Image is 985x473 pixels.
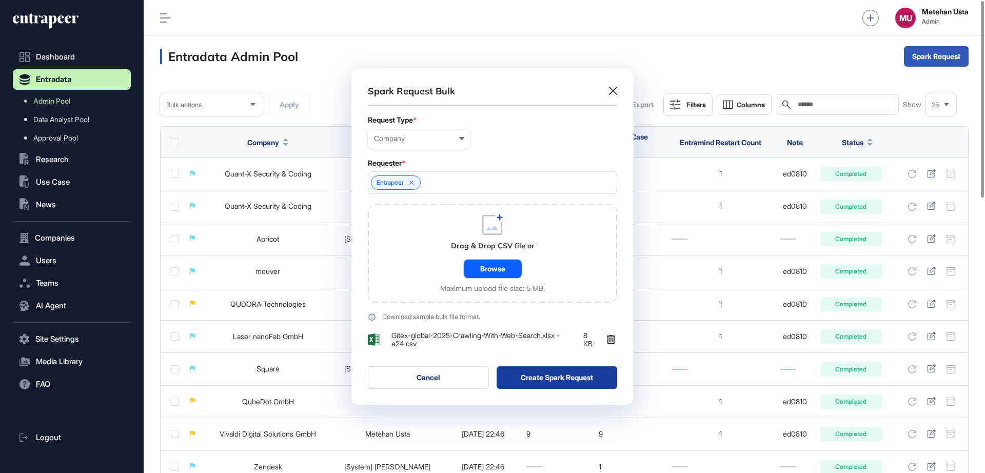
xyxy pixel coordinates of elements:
[368,159,617,167] div: Requester
[374,134,464,143] div: Company
[583,331,596,348] span: 8 KB
[497,366,618,389] button: Create Spark Request
[368,116,617,124] div: Request Type
[391,331,572,348] span: Gitex-global-2025-Crawling-With-Web-Search.xlsx - e24.csv
[368,333,380,346] img: AhpaqJCb49MR9Xxu7SkuGhZYRwWha62sieDtiJP64QGBCNNHjaAAAAAElFTkSuQmCC
[464,260,522,278] div: Browse
[368,366,489,389] button: Cancel
[382,313,480,320] div: Download sample bulk file format.
[451,241,535,251] div: Drag & Drop CSV file or
[440,284,545,292] div: Maximum upload file size: 5 MB.
[368,313,617,321] a: Download sample bulk file format.
[368,85,455,97] div: Spark Request Bulk
[377,179,404,186] span: Entrapeer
